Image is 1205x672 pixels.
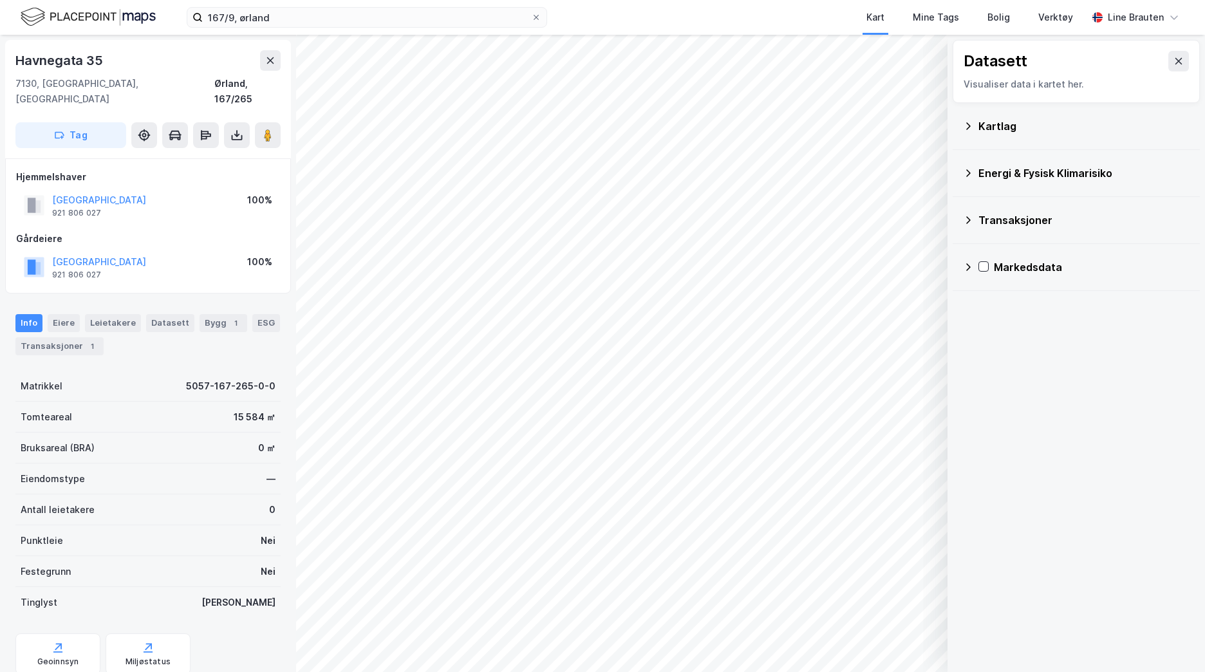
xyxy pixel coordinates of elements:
div: 921 806 027 [52,270,101,280]
div: Matrikkel [21,378,62,394]
div: Kart [866,10,884,25]
div: Kartlag [978,118,1190,134]
div: Kontrollprogram for chat [1141,610,1205,672]
div: 7130, [GEOGRAPHIC_DATA], [GEOGRAPHIC_DATA] [15,76,214,107]
div: Markedsdata [994,259,1190,275]
div: 1 [229,317,242,330]
div: Leietakere [85,314,141,332]
div: Eiendomstype [21,471,85,487]
div: Gårdeiere [16,231,280,247]
div: ESG [252,314,280,332]
div: Hjemmelshaver [16,169,280,185]
iframe: Chat Widget [1141,610,1205,672]
div: Miljøstatus [126,657,171,667]
div: 100% [247,254,272,270]
div: 100% [247,192,272,208]
div: 5057-167-265-0-0 [186,378,276,394]
div: Nei [261,533,276,548]
div: Tomteareal [21,409,72,425]
div: Info [15,314,42,332]
div: 921 806 027 [52,208,101,218]
div: Datasett [964,51,1027,71]
div: Verktøy [1038,10,1073,25]
div: Bygg [200,314,247,332]
div: 0 ㎡ [258,440,276,456]
div: — [266,471,276,487]
div: Bruksareal (BRA) [21,440,95,456]
div: Energi & Fysisk Klimarisiko [978,165,1190,181]
div: Datasett [146,314,194,332]
div: Tinglyst [21,595,57,610]
button: Tag [15,122,126,148]
div: 0 [269,502,276,518]
div: Bolig [987,10,1010,25]
div: 1 [86,340,98,353]
div: [PERSON_NAME] [201,595,276,610]
input: Søk på adresse, matrikkel, gårdeiere, leietakere eller personer [203,8,531,27]
div: Punktleie [21,533,63,548]
div: Mine Tags [913,10,959,25]
div: Havnegata 35 [15,50,106,71]
div: Line Brauten [1108,10,1164,25]
div: 15 584 ㎡ [234,409,276,425]
div: Nei [261,564,276,579]
div: Festegrunn [21,564,71,579]
div: Transaksjoner [978,212,1190,228]
div: Eiere [48,314,80,332]
div: Transaksjoner [15,337,104,355]
img: logo.f888ab2527a4732fd821a326f86c7f29.svg [21,6,156,28]
div: Geoinnsyn [37,657,79,667]
div: Ørland, 167/265 [214,76,281,107]
div: Visualiser data i kartet her. [964,77,1189,92]
div: Antall leietakere [21,502,95,518]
